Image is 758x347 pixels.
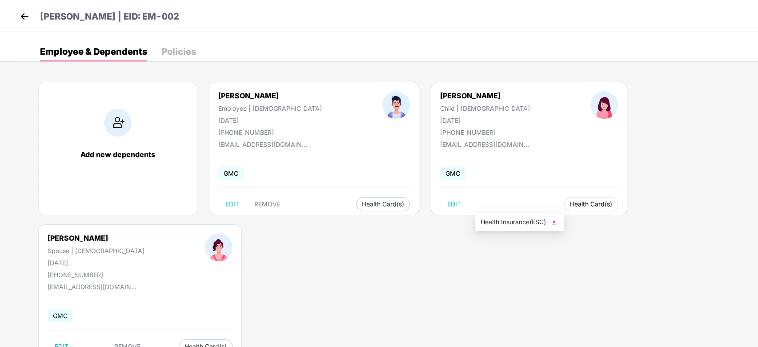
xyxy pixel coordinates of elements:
[40,10,179,24] p: [PERSON_NAME] | EID: EM-002
[225,201,239,208] span: EDIT
[570,202,612,206] span: Health Card(s)
[440,91,530,100] div: [PERSON_NAME]
[356,197,410,211] button: Health Card(s)
[382,91,410,119] img: profileImage
[564,197,618,211] button: Health Card(s)
[590,91,618,119] img: profileImage
[440,117,530,124] div: [DATE]
[218,141,307,148] div: [EMAIL_ADDRESS][DOMAIN_NAME]
[48,259,144,266] div: [DATE]
[447,201,461,208] span: EDIT
[104,109,132,137] img: addIcon
[254,201,281,208] span: REMOVE
[218,117,322,124] div: [DATE]
[218,167,244,180] span: GMC
[48,309,73,322] span: GMC
[440,141,529,148] div: [EMAIL_ADDRESS][DOMAIN_NAME]
[440,129,530,136] div: [PHONE_NUMBER]
[218,197,246,211] button: EDIT
[18,10,31,23] img: back
[48,247,144,254] div: Spouse | [DEMOGRAPHIC_DATA]
[362,202,404,206] span: Health Card(s)
[440,105,530,112] div: Child | [DEMOGRAPHIC_DATA]
[440,167,465,180] span: GMC
[549,218,558,227] img: svg+xml;base64,PHN2ZyB4bWxucz0iaHR0cDovL3d3dy53My5vcmcvMjAwMC9zdmciIHhtbG5zOnhsaW5rPSJodHRwOi8vd3...
[481,217,558,227] span: Health Insurance(ESC)
[218,91,322,100] div: [PERSON_NAME]
[48,283,136,291] div: [EMAIL_ADDRESS][DOMAIN_NAME]
[218,105,322,112] div: Employee | [DEMOGRAPHIC_DATA]
[48,150,188,159] div: Add new dependents
[440,197,468,211] button: EDIT
[247,197,288,211] button: REMOVE
[161,47,196,56] div: Policies
[218,129,322,136] div: [PHONE_NUMBER]
[48,271,144,278] div: [PHONE_NUMBER]
[40,47,147,56] div: Employee & Dependents
[205,234,233,261] img: profileImage
[48,234,144,242] div: [PERSON_NAME]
